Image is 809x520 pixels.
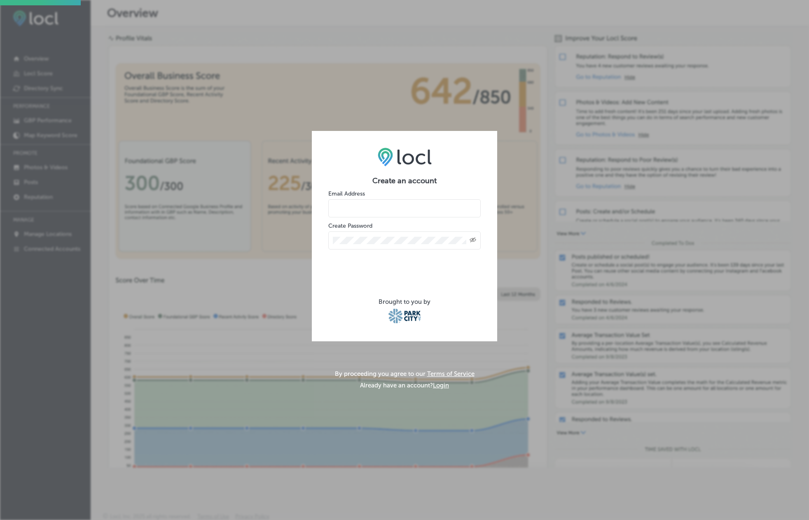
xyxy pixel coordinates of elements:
[328,176,481,185] h2: Create an account
[335,370,475,378] p: By proceeding you agree to our
[328,222,372,229] label: Create Password
[328,298,481,305] div: Brought to you by
[360,382,449,389] p: Already have an account?
[388,309,421,323] img: Park City
[427,370,475,378] a: Terms of Service
[433,382,449,389] button: Login
[342,254,467,286] iframe: reCAPTCHA
[328,190,365,197] label: Email Address
[470,237,476,244] span: Toggle password visibility
[378,147,432,166] img: LOCL logo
